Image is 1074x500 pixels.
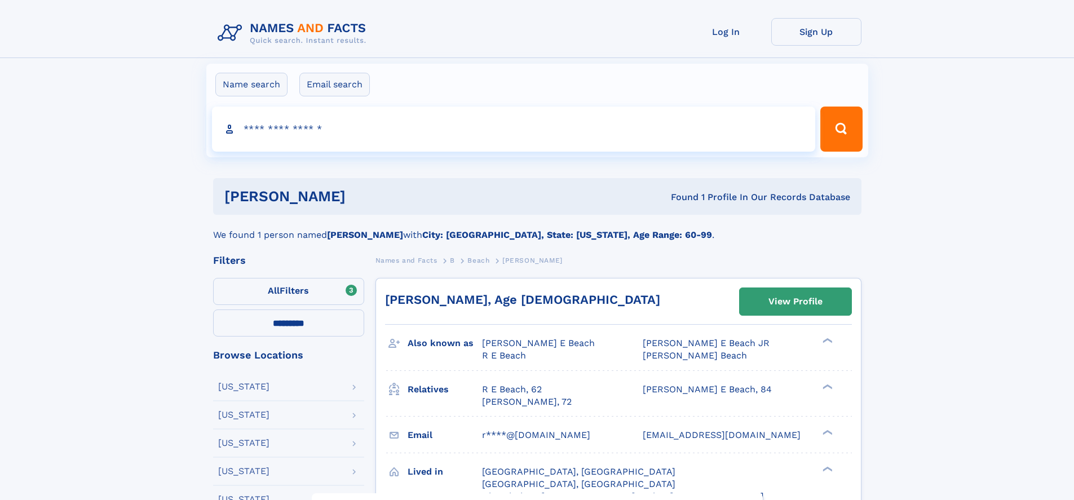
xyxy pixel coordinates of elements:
[482,350,526,361] span: R E Beach
[820,337,833,344] div: ❯
[213,350,364,360] div: Browse Locations
[482,479,675,489] span: [GEOGRAPHIC_DATA], [GEOGRAPHIC_DATA]
[820,383,833,390] div: ❯
[450,253,455,267] a: B
[820,465,833,472] div: ❯
[768,289,823,315] div: View Profile
[385,293,660,307] a: [PERSON_NAME], Age [DEMOGRAPHIC_DATA]
[299,73,370,96] label: Email search
[467,256,489,264] span: Beach
[643,350,747,361] span: [PERSON_NAME] Beach
[213,278,364,305] label: Filters
[482,396,572,408] a: [PERSON_NAME], 72
[820,107,862,152] button: Search Button
[327,229,403,240] b: [PERSON_NAME]
[482,338,595,348] span: [PERSON_NAME] E Beach
[268,285,280,296] span: All
[224,189,509,203] h1: [PERSON_NAME]
[213,215,861,242] div: We found 1 person named with .
[820,428,833,436] div: ❯
[408,426,482,445] h3: Email
[740,288,851,315] a: View Profile
[643,430,801,440] span: [EMAIL_ADDRESS][DOMAIN_NAME]
[467,253,489,267] a: Beach
[215,73,288,96] label: Name search
[643,338,770,348] span: [PERSON_NAME] E Beach JR
[502,256,563,264] span: [PERSON_NAME]
[408,334,482,353] h3: Also known as
[218,467,269,476] div: [US_STATE]
[213,255,364,266] div: Filters
[482,383,542,396] a: R E Beach, 62
[218,410,269,419] div: [US_STATE]
[508,191,850,203] div: Found 1 Profile In Our Records Database
[408,462,482,481] h3: Lived in
[375,253,437,267] a: Names and Facts
[218,439,269,448] div: [US_STATE]
[482,466,675,477] span: [GEOGRAPHIC_DATA], [GEOGRAPHIC_DATA]
[422,229,712,240] b: City: [GEOGRAPHIC_DATA], State: [US_STATE], Age Range: 60-99
[643,383,772,396] a: [PERSON_NAME] E Beach, 84
[213,18,375,48] img: Logo Names and Facts
[771,18,861,46] a: Sign Up
[681,18,771,46] a: Log In
[212,107,816,152] input: search input
[218,382,269,391] div: [US_STATE]
[408,380,482,399] h3: Relatives
[450,256,455,264] span: B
